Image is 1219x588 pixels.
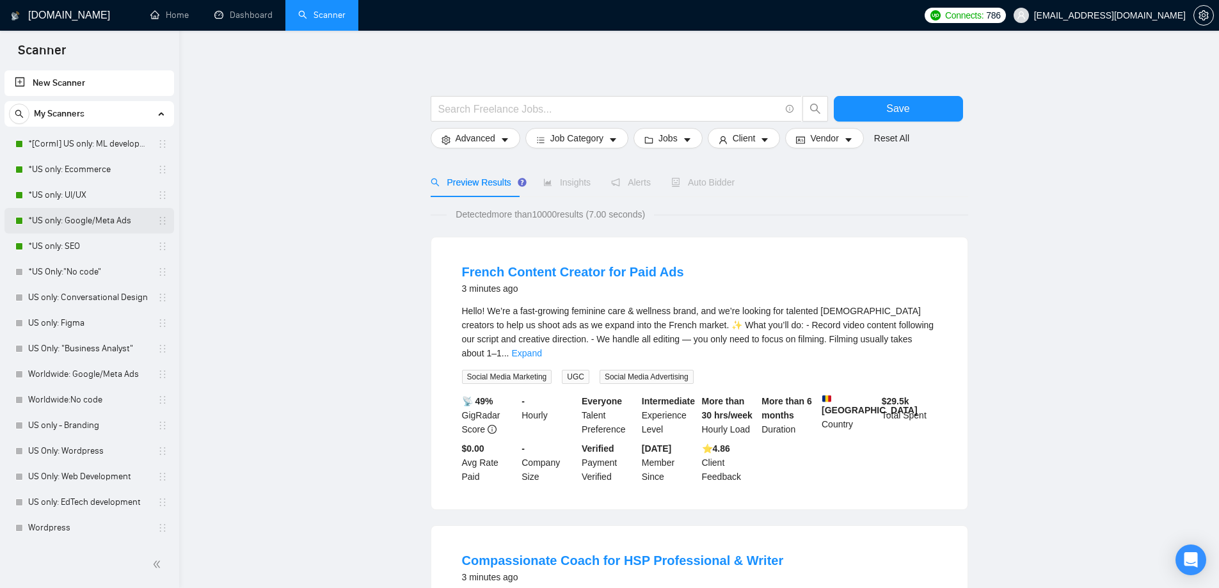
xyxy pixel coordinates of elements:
[699,441,760,484] div: Client Feedback
[702,443,730,454] b: ⭐️ 4.86
[844,135,853,145] span: caret-down
[28,413,150,438] a: US only - Branding
[462,443,484,454] b: $0.00
[438,101,780,117] input: Search Freelance Jobs...
[28,489,150,515] a: US only: EdTech development
[157,241,168,251] span: holder
[639,394,699,436] div: Experience Level
[611,177,651,187] span: Alerts
[431,128,520,148] button: settingAdvancedcaret-down
[644,135,653,145] span: folder
[699,394,760,436] div: Hourly Load
[157,369,168,379] span: holder
[462,265,684,279] a: French Content Creator for Paid Ads
[28,336,150,362] a: US Only: "Business Analyst"
[550,131,603,145] span: Job Category
[708,128,781,148] button: userClientcaret-down
[442,135,450,145] span: setting
[456,131,495,145] span: Advanced
[1017,11,1026,20] span: user
[579,441,639,484] div: Payment Verified
[28,362,150,387] a: Worldwide: Google/Meta Ads
[785,128,863,148] button: idcardVendorcaret-down
[786,105,794,113] span: info-circle
[1175,544,1206,575] div: Open Intercom Messenger
[671,178,680,187] span: robot
[15,70,164,96] a: New Scanner
[733,131,756,145] span: Client
[34,101,84,127] span: My Scanners
[462,281,684,296] div: 3 minutes ago
[28,285,150,310] a: US only: Conversational Design
[525,128,628,148] button: barsJob Categorycaret-down
[511,348,541,358] a: Expand
[834,96,963,122] button: Save
[879,394,939,436] div: Total Spent
[157,472,168,482] span: holder
[157,497,168,507] span: holder
[157,164,168,175] span: holder
[462,370,552,384] span: Social Media Marketing
[28,515,150,541] a: Wordpress
[150,10,189,20] a: homeHome
[516,177,528,188] div: Tooltip anchor
[822,394,831,403] img: 🇷🇴
[157,446,168,456] span: holder
[157,267,168,277] span: holder
[459,394,520,436] div: GigRadar Score
[28,182,150,208] a: *US only: UI/UX
[609,135,617,145] span: caret-down
[28,310,150,336] a: US only: Figma
[642,396,695,406] b: Intermediate
[488,425,497,434] span: info-circle
[600,370,694,384] span: Social Media Advertising
[157,216,168,226] span: holder
[214,10,273,20] a: dashboardDashboard
[633,128,703,148] button: folderJobscaret-down
[500,135,509,145] span: caret-down
[459,441,520,484] div: Avg Rate Paid
[819,394,879,436] div: Country
[157,318,168,328] span: holder
[1194,10,1213,20] span: setting
[10,109,29,118] span: search
[522,396,525,406] b: -
[11,6,20,26] img: logo
[702,396,753,420] b: More than 30 hrs/week
[462,304,937,360] div: Hello! We’re a fast-growing feminine care & wellness brand, and we’re looking for talented French...
[874,131,909,145] a: Reset All
[9,104,29,124] button: search
[671,177,735,187] span: Auto Bidder
[759,394,819,436] div: Duration
[761,396,812,420] b: More than 6 months
[945,8,984,22] span: Connects:
[986,8,1000,22] span: 786
[930,10,941,20] img: upwork-logo.png
[519,441,579,484] div: Company Size
[611,178,620,187] span: notification
[543,178,552,187] span: area-chart
[562,370,589,384] span: UGC
[658,131,678,145] span: Jobs
[802,96,828,122] button: search
[298,10,346,20] a: searchScanner
[760,135,769,145] span: caret-down
[462,553,784,568] a: Compassionate Coach for HSP Professional & Writer
[502,348,509,358] span: ...
[28,234,150,259] a: *US only: SEO
[28,438,150,464] a: US Only: Wordpress
[536,135,545,145] span: bars
[28,464,150,489] a: US Only: Web Development
[796,135,805,145] span: idcard
[522,443,525,454] b: -
[462,396,493,406] b: 📡 49%
[462,569,784,585] div: 3 minutes ago
[431,178,440,187] span: search
[519,394,579,436] div: Hourly
[803,103,827,115] span: search
[639,441,699,484] div: Member Since
[28,157,150,182] a: *US only: Ecommerce
[157,344,168,354] span: holder
[157,395,168,405] span: holder
[28,131,150,157] a: *[Corml] US only: ML development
